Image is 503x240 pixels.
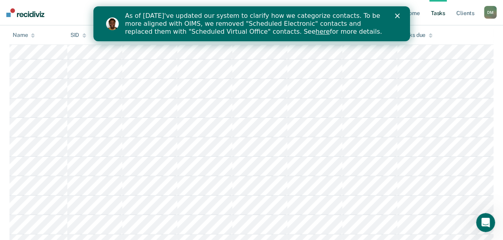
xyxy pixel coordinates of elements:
[484,6,497,19] button: DM
[476,213,495,232] iframe: Intercom live chat
[93,6,410,41] iframe: Intercom live chat banner
[401,32,433,38] div: Tasks due
[70,32,87,38] div: SID
[302,7,309,12] div: Close
[13,32,35,38] div: Name
[6,8,44,17] img: Recidiviz
[222,21,236,29] a: here
[484,6,497,19] div: D M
